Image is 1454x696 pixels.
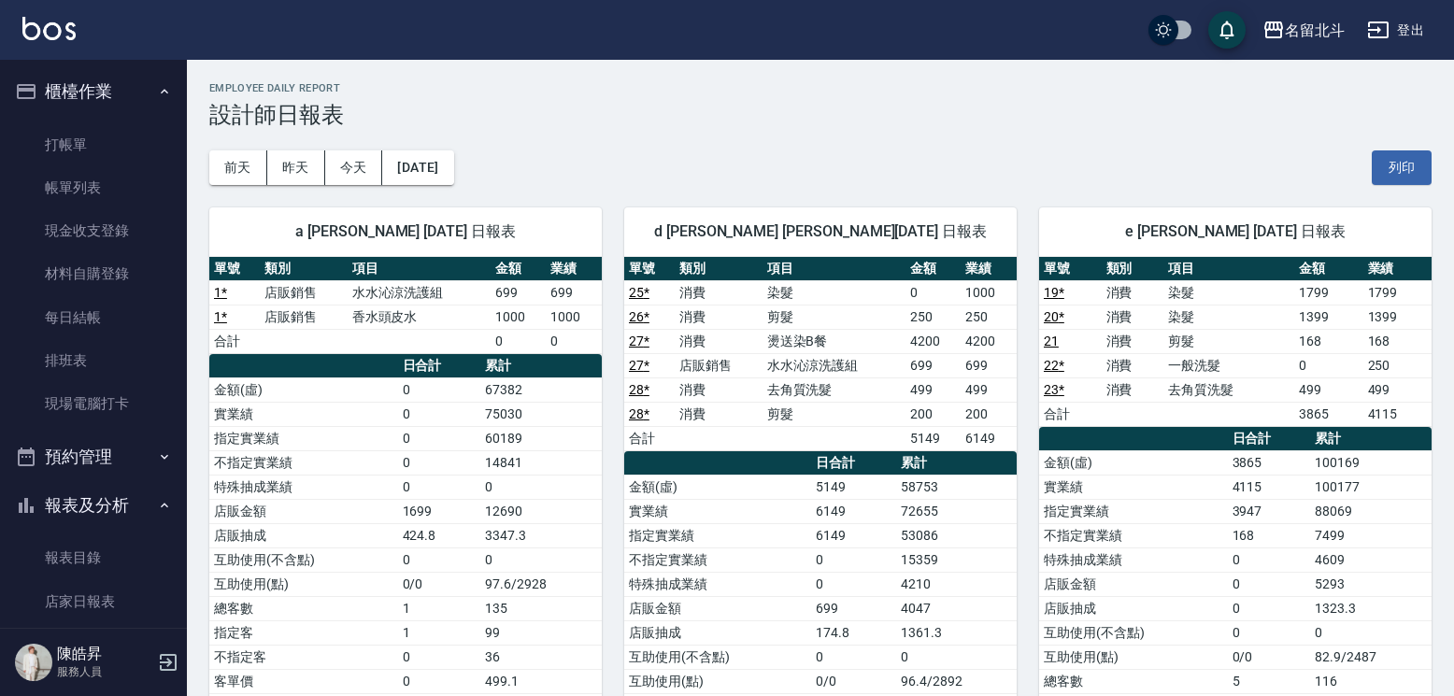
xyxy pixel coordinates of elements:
[905,353,962,377] td: 699
[1039,596,1228,620] td: 店販抽成
[260,257,348,281] th: 類別
[1102,280,1164,305] td: 消費
[896,596,1017,620] td: 4047
[1363,305,1432,329] td: 1399
[260,305,348,329] td: 店販銷售
[209,257,260,281] th: 單號
[491,329,547,353] td: 0
[1039,547,1228,572] td: 特殊抽成業績
[1228,450,1311,475] td: 3865
[491,280,547,305] td: 699
[480,377,602,402] td: 67382
[1363,257,1432,281] th: 業績
[1363,280,1432,305] td: 1799
[1102,377,1164,402] td: 消費
[896,620,1017,645] td: 1361.3
[1294,402,1362,426] td: 3865
[1039,669,1228,693] td: 總客數
[480,402,602,426] td: 75030
[1228,620,1311,645] td: 0
[480,645,602,669] td: 36
[905,377,962,402] td: 499
[961,426,1017,450] td: 6149
[811,669,896,693] td: 0/0
[1255,11,1352,50] button: 名留北斗
[961,377,1017,402] td: 499
[624,620,811,645] td: 店販抽成
[675,257,763,281] th: 類別
[7,123,179,166] a: 打帳單
[624,257,675,281] th: 單號
[348,305,491,329] td: 香水頭皮水
[15,644,52,681] img: Person
[624,645,811,669] td: 互助使用(不含點)
[267,150,325,185] button: 昨天
[480,572,602,596] td: 97.6/2928
[398,475,481,499] td: 0
[1228,523,1311,547] td: 168
[1044,334,1059,348] a: 21
[1363,377,1432,402] td: 499
[1360,13,1432,48] button: 登出
[1039,475,1228,499] td: 實業績
[624,523,811,547] td: 指定實業績
[961,353,1017,377] td: 699
[7,481,179,530] button: 報表及分析
[398,669,481,693] td: 0
[905,305,962,329] td: 250
[398,426,481,450] td: 0
[209,547,398,572] td: 互助使用(不含點)
[675,353,763,377] td: 店販銷售
[1310,547,1432,572] td: 4609
[546,257,602,281] th: 業績
[763,280,905,305] td: 染髮
[1039,499,1228,523] td: 指定實業績
[1039,450,1228,475] td: 金額(虛)
[1039,257,1102,281] th: 單號
[480,499,602,523] td: 12690
[480,523,602,547] td: 3347.3
[1363,402,1432,426] td: 4115
[1102,329,1164,353] td: 消費
[1163,280,1294,305] td: 染髮
[896,645,1017,669] td: 0
[1228,669,1311,693] td: 5
[1163,353,1294,377] td: 一般洗髮
[675,280,763,305] td: 消費
[1039,645,1228,669] td: 互助使用(點)
[7,252,179,295] a: 材料自購登錄
[1062,222,1409,241] span: e [PERSON_NAME] [DATE] 日報表
[209,645,398,669] td: 不指定客
[209,572,398,596] td: 互助使用(點)
[209,450,398,475] td: 不指定實業績
[1228,427,1311,451] th: 日合計
[7,209,179,252] a: 現金收支登錄
[961,257,1017,281] th: 業績
[961,402,1017,426] td: 200
[398,499,481,523] td: 1699
[1310,572,1432,596] td: 5293
[624,547,811,572] td: 不指定實業績
[480,620,602,645] td: 99
[961,329,1017,353] td: 4200
[1310,620,1432,645] td: 0
[1102,257,1164,281] th: 類別
[480,475,602,499] td: 0
[491,305,547,329] td: 1000
[675,377,763,402] td: 消費
[348,280,491,305] td: 水水沁涼洗護組
[7,67,179,116] button: 櫃檯作業
[398,620,481,645] td: 1
[398,645,481,669] td: 0
[896,572,1017,596] td: 4210
[896,523,1017,547] td: 53086
[1228,547,1311,572] td: 0
[811,547,896,572] td: 0
[1294,353,1362,377] td: 0
[1285,19,1345,42] div: 名留北斗
[905,280,962,305] td: 0
[624,572,811,596] td: 特殊抽成業績
[905,402,962,426] td: 200
[896,669,1017,693] td: 96.4/2892
[1310,450,1432,475] td: 100169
